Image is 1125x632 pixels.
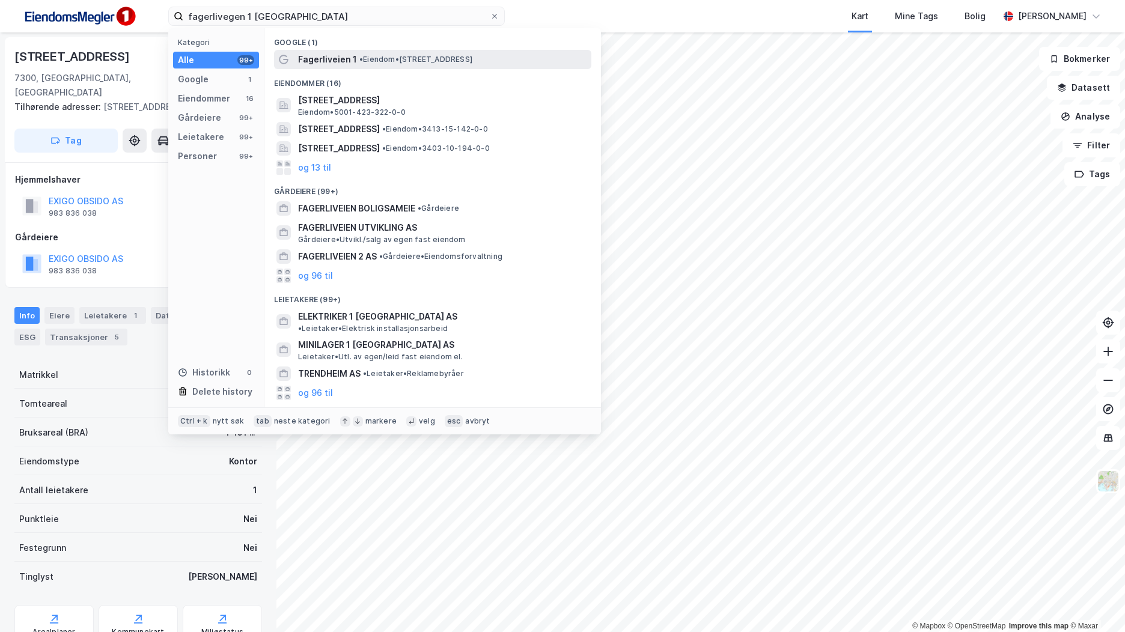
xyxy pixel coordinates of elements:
[382,144,386,153] span: •
[14,47,132,66] div: [STREET_ADDRESS]
[465,416,490,426] div: avbryt
[14,100,252,114] div: [STREET_ADDRESS]
[298,352,463,362] span: Leietaker • Utl. av egen/leid fast eiendom el.
[298,160,331,175] button: og 13 til
[264,285,601,307] div: Leietakere (99+)
[45,329,127,345] div: Transaksjoner
[1050,105,1120,129] button: Analyse
[852,9,868,23] div: Kart
[912,622,945,630] a: Mapbox
[948,622,1006,630] a: OpenStreetMap
[237,113,254,123] div: 99+
[14,129,118,153] button: Tag
[382,124,386,133] span: •
[445,415,463,427] div: esc
[419,416,435,426] div: velg
[253,483,257,497] div: 1
[19,541,66,555] div: Festegrunn
[298,52,357,67] span: Fagerliveien 1
[264,177,601,199] div: Gårdeiere (99+)
[19,425,88,440] div: Bruksareal (BRA)
[49,208,97,218] div: 983 836 038
[1039,47,1120,71] button: Bokmerker
[298,249,377,264] span: FAGERLIVEIEN 2 AS
[298,122,380,136] span: [STREET_ADDRESS]
[363,369,367,378] span: •
[298,269,333,283] button: og 96 til
[298,201,415,216] span: FAGERLIVEIEN BOLIGSAMEIE
[237,151,254,161] div: 99+
[243,512,257,526] div: Nei
[19,483,88,497] div: Antall leietakere
[14,329,40,345] div: ESG
[365,416,397,426] div: markere
[359,55,363,64] span: •
[298,324,448,333] span: Leietaker • Elektrisk installasjonsarbeid
[298,324,302,333] span: •
[183,7,490,25] input: Søk på adresse, matrikkel, gårdeiere, leietakere eller personer
[19,454,79,469] div: Eiendomstype
[298,309,457,324] span: ELEKTRIKER 1 [GEOGRAPHIC_DATA] AS
[1018,9,1087,23] div: [PERSON_NAME]
[379,252,383,261] span: •
[359,55,472,64] span: Eiendom • [STREET_ADDRESS]
[274,416,331,426] div: neste kategori
[243,541,257,555] div: Nei
[1065,574,1125,632] iframe: Chat Widget
[19,570,53,584] div: Tinglyst
[178,72,209,87] div: Google
[245,368,254,377] div: 0
[19,397,67,411] div: Tomteareal
[298,366,361,381] span: TRENDHEIM AS
[14,102,103,112] span: Tilhørende adresser:
[895,9,938,23] div: Mine Tags
[245,74,254,84] div: 1
[151,307,196,324] div: Datasett
[111,331,123,343] div: 5
[15,230,261,245] div: Gårdeiere
[1097,470,1120,493] img: Z
[178,91,230,106] div: Eiendommer
[14,71,197,100] div: 7300, [GEOGRAPHIC_DATA], [GEOGRAPHIC_DATA]
[382,124,488,134] span: Eiendom • 3413-15-142-0-0
[19,3,139,30] img: F4PB6Px+NJ5v8B7XTbfpPpyloAAAAASUVORK5CYII=
[418,204,459,213] span: Gårdeiere
[188,570,257,584] div: [PERSON_NAME]
[264,28,601,50] div: Google (1)
[298,108,406,117] span: Eiendom • 5001-423-322-0-0
[178,149,217,163] div: Personer
[363,369,464,378] span: Leietaker • Reklamebyråer
[19,512,59,526] div: Punktleie
[229,454,257,469] div: Kontor
[178,365,230,380] div: Historikk
[298,93,587,108] span: [STREET_ADDRESS]
[298,235,466,245] span: Gårdeiere • Utvikl./salg av egen fast eiendom
[379,252,502,261] span: Gårdeiere • Eiendomsforvaltning
[213,416,245,426] div: nytt søk
[264,403,601,424] div: Personer (99+)
[298,338,587,352] span: MINILAGER 1 [GEOGRAPHIC_DATA] AS
[1065,574,1125,632] div: Kontrollprogram for chat
[418,204,421,213] span: •
[178,415,210,427] div: Ctrl + k
[965,9,986,23] div: Bolig
[298,141,380,156] span: [STREET_ADDRESS]
[15,172,261,187] div: Hjemmelshaver
[237,55,254,65] div: 99+
[1064,162,1120,186] button: Tags
[298,220,587,235] span: FAGERLIVEIEN UTVIKLING AS
[245,94,254,103] div: 16
[178,111,221,125] div: Gårdeiere
[1009,622,1069,630] a: Improve this map
[178,130,224,144] div: Leietakere
[49,266,97,276] div: 983 836 038
[44,307,75,324] div: Eiere
[129,309,141,321] div: 1
[178,53,194,67] div: Alle
[254,415,272,427] div: tab
[264,69,601,91] div: Eiendommer (16)
[19,368,58,382] div: Matrikkel
[79,307,146,324] div: Leietakere
[178,38,259,47] div: Kategori
[382,144,490,153] span: Eiendom • 3403-10-194-0-0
